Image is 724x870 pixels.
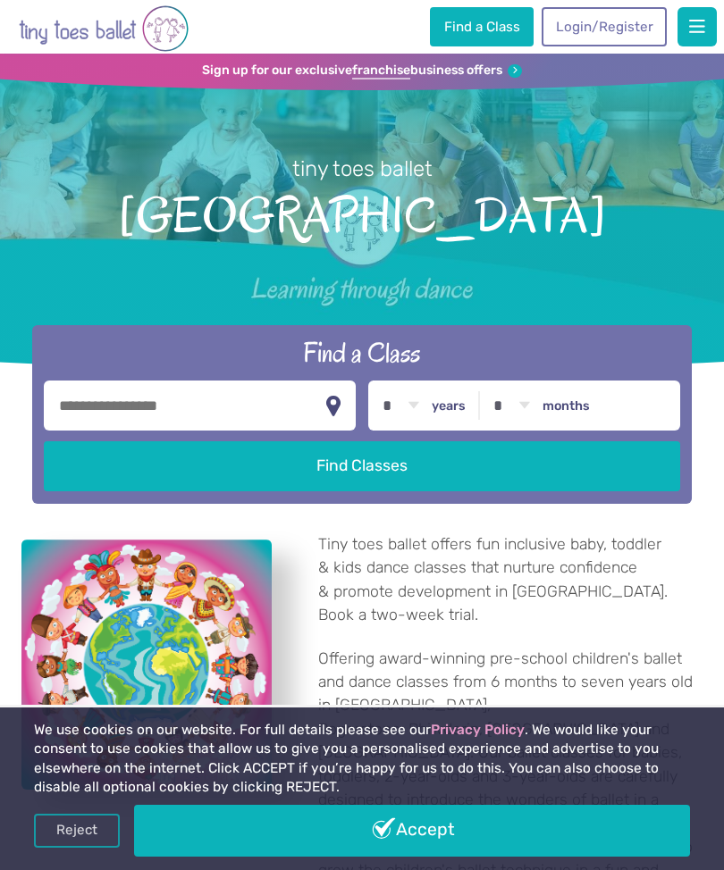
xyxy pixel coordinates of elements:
[19,4,189,54] img: tiny toes ballet
[430,7,534,46] a: Find a Class
[44,441,680,491] button: Find Classes
[26,184,698,243] span: [GEOGRAPHIC_DATA]
[292,156,433,181] small: tiny toes ballet
[34,814,120,848] a: Reject
[34,721,689,798] p: We use cookies on our website. For full details please see our . We would like your consent to us...
[542,7,667,46] a: Login/Register
[318,532,702,627] p: Tiny toes ballet offers fun inclusive baby, toddler & kids dance classes that nurture confidence ...
[134,805,689,857] a: Accept
[202,63,522,79] a: Sign up for our exclusivefranchisebusiness offers
[352,63,410,79] strong: franchise
[432,398,466,414] label: years
[44,335,680,371] h2: Find a Class
[431,722,525,738] a: Privacy Policy
[543,398,590,414] label: months
[21,540,272,790] a: View full-size image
